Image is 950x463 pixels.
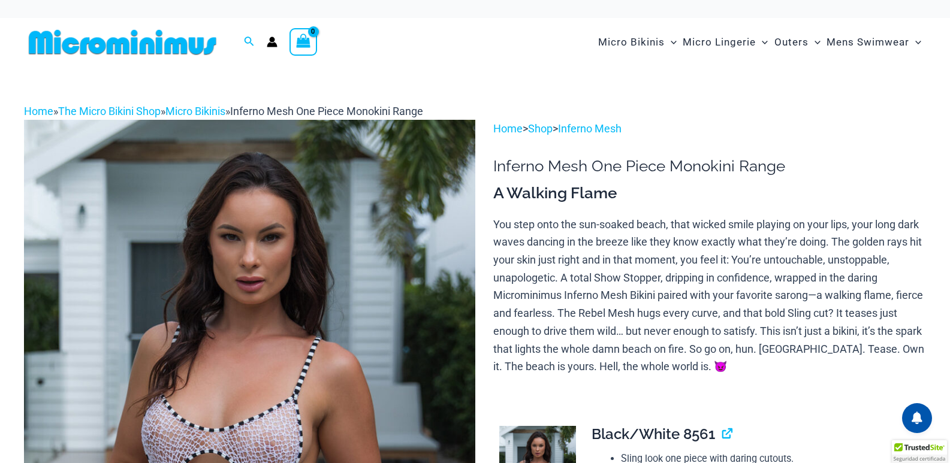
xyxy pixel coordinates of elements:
p: You step onto the sun-soaked beach, that wicked smile playing on your lips, your long dark waves ... [493,216,926,376]
a: The Micro Bikini Shop [58,105,161,117]
a: Account icon link [267,37,278,47]
a: Shop [528,122,553,135]
span: Menu Toggle [809,27,821,58]
a: Micro Bikinis [165,105,225,117]
a: Micro BikinisMenu ToggleMenu Toggle [595,24,680,60]
span: Mens Swimwear [827,27,909,58]
h3: A Walking Flame [493,183,926,204]
div: TrustedSite Certified [892,440,947,463]
span: Menu Toggle [665,27,677,58]
a: Micro LingerieMenu ToggleMenu Toggle [680,24,771,60]
p: > > [493,120,926,138]
span: Black/White 8561 [592,425,715,443]
a: Home [493,122,523,135]
nav: Site Navigation [593,22,926,62]
a: View Shopping Cart, empty [289,28,317,56]
span: Menu Toggle [909,27,921,58]
span: Outers [774,27,809,58]
span: Micro Lingerie [683,27,756,58]
span: » » » [24,105,423,117]
a: Mens SwimwearMenu ToggleMenu Toggle [824,24,924,60]
a: Search icon link [244,35,255,50]
span: Inferno Mesh One Piece Monokini Range [230,105,423,117]
a: Inferno Mesh [558,122,622,135]
img: MM SHOP LOGO FLAT [24,29,221,56]
a: Home [24,105,53,117]
span: Menu Toggle [756,27,768,58]
a: OutersMenu ToggleMenu Toggle [771,24,824,60]
span: Micro Bikinis [598,27,665,58]
h1: Inferno Mesh One Piece Monokini Range [493,157,926,175]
